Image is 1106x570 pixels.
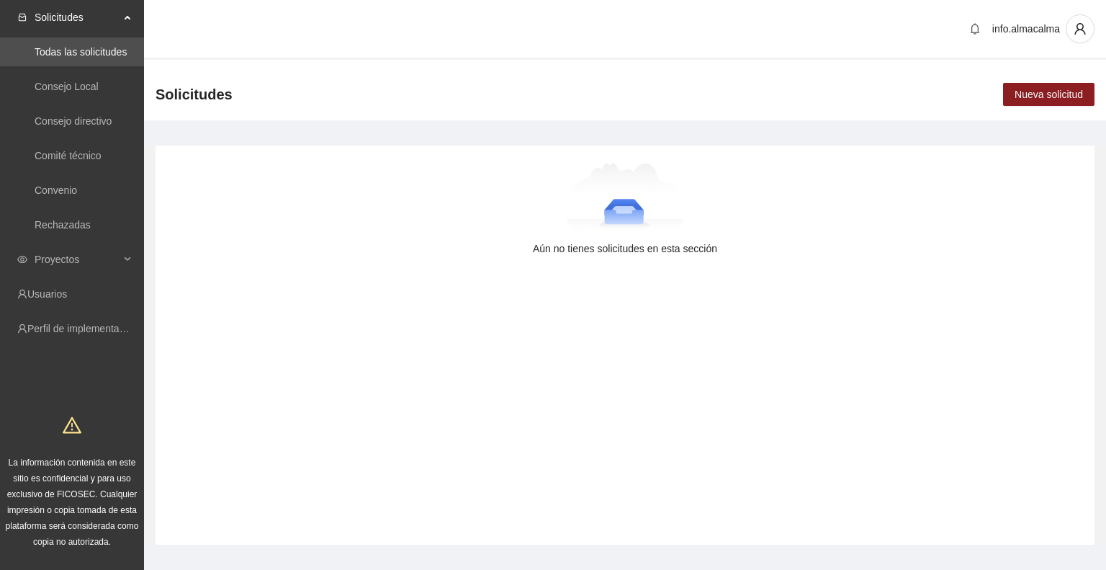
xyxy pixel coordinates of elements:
a: Perfil de implementadora [27,323,140,334]
span: warning [63,416,81,435]
span: user [1066,22,1094,35]
span: eye [17,254,27,264]
div: Aún no tienes solicitudes en esta sección [179,241,1071,257]
span: bell [964,23,986,35]
a: Todas las solicitudes [35,46,127,58]
button: Nueva solicitud [1003,83,1094,106]
span: Nueva solicitud [1015,86,1083,102]
a: Convenio [35,184,77,196]
span: Solicitudes [156,83,233,106]
span: Proyectos [35,245,120,274]
img: Aún no tienes solicitudes en esta sección [567,163,684,235]
span: Solicitudes [35,3,120,32]
a: Rechazadas [35,219,91,231]
span: info.almacalma [992,23,1060,35]
a: Consejo directivo [35,115,112,127]
a: Consejo Local [35,81,99,92]
span: La información contenida en este sitio es confidencial y para uso exclusivo de FICOSEC. Cualquier... [6,458,139,547]
button: bell [963,17,986,40]
button: user [1066,14,1094,43]
a: Comité técnico [35,150,102,161]
span: inbox [17,12,27,22]
a: Usuarios [27,288,67,300]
